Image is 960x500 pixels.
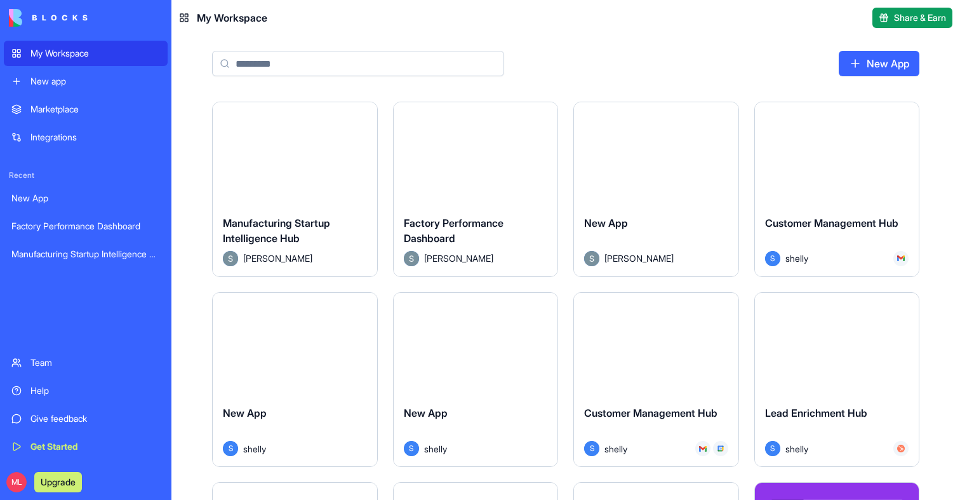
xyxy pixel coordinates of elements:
img: Michal avatar [30,181,45,196]
span: shelly [424,442,447,456]
span: S [765,251,780,266]
span: Factory Performance Dashboard [404,217,503,245]
a: Team [4,350,168,375]
span: Manufacturing Startup Intelligence Hub [223,217,330,245]
span: ML [6,472,27,492]
div: New App [11,192,160,205]
a: Manufacturing Startup Intelligence HubAvatar[PERSON_NAME] [212,102,378,277]
span: shelly [785,442,808,456]
span: S [404,441,419,456]
a: New AppSshelly [212,292,378,468]
div: Create a ticket [26,288,228,302]
a: Get Started [4,434,168,459]
button: Search for help [18,348,236,374]
img: logo [9,9,88,27]
img: Profile image for Shelly [136,20,161,46]
span: shelly [785,252,808,265]
a: Give feedback [4,406,168,431]
a: Upgrade [34,475,82,488]
div: Michal avatarSShelly avatarYou’ll get replies here and in your email: ✉️ [PERSON_NAME][EMAIL_ADDR... [13,169,241,216]
button: Help [170,396,254,447]
span: Lead Enrichment Hub [765,407,867,419]
span: Share & Earn [894,11,946,24]
span: [PERSON_NAME] [243,252,312,265]
a: Factory Performance DashboardAvatar[PERSON_NAME] [393,102,559,277]
a: New App [839,51,919,76]
div: Close [218,20,241,43]
span: Home [28,428,57,437]
img: Profile image for Michal [160,20,185,46]
p: Hi [PERSON_NAME] [25,90,229,112]
img: Hubspot_zz4hgj.svg [897,445,905,452]
div: Tickets [18,307,236,330]
span: You’ll get replies here and in your email: ✉️ [PERSON_NAME][EMAIL_ADDRESS][DOMAIN_NAME] Our usual... [53,180,651,191]
div: Get Started [30,440,160,453]
div: Send us a messageWe typically reply within 2 hours [13,223,241,271]
img: Avatar [404,251,419,266]
img: logo [25,24,41,44]
button: Upgrade [34,472,82,492]
a: Lead Enrichment HubSshelly [754,292,920,468]
span: Messages [105,428,149,437]
div: Manufacturing Startup Intelligence Hub [11,248,160,260]
span: Recent [4,170,168,180]
div: My Workspace [30,47,160,60]
a: New AppSshelly [393,292,559,468]
div: FAQ [26,384,213,397]
div: FAQ [18,379,236,402]
div: Blocks [53,193,82,206]
div: New app [30,75,160,88]
a: Integrations [4,125,168,150]
a: My Workspace [4,41,168,66]
div: Marketplace [30,103,160,116]
div: Integrations [30,131,160,144]
div: Factory Performance Dashboard [11,220,160,233]
span: New App [584,217,628,229]
span: shelly [604,442,627,456]
span: Help [201,428,222,437]
a: Marketplace [4,97,168,122]
a: New app [4,69,168,94]
div: Profile image for Sharon [184,20,210,46]
div: S [24,191,39,206]
img: Avatar [223,251,238,266]
span: Customer Management Hub [584,407,717,419]
button: Share & Earn [872,8,952,28]
span: New App [223,407,267,419]
div: Tickets [26,312,213,325]
span: [PERSON_NAME] [604,252,674,265]
span: Search for help [26,355,103,368]
img: Shelly avatar [35,191,50,206]
a: New App [4,186,168,211]
span: [PERSON_NAME] [424,252,493,265]
button: Messages [84,396,169,447]
a: Help [4,378,168,403]
span: shelly [243,442,266,456]
p: How can we help? [25,112,229,133]
span: S [765,441,780,456]
div: • [DATE] [84,193,120,206]
img: Avatar [584,251,599,266]
img: GCal_x6vdih.svg [717,445,724,452]
a: Manufacturing Startup Intelligence Hub [4,241,168,267]
span: S [223,441,238,456]
img: Gmail_trouth.svg [699,445,707,452]
span: My Workspace [197,10,267,25]
a: Customer Management HubSshelly [573,292,739,468]
div: We typically reply within 2 hours [26,247,212,260]
a: Customer Management HubSshelly [754,102,920,277]
span: Customer Management Hub [765,217,898,229]
div: Recent message [26,161,228,174]
a: New AppAvatar[PERSON_NAME] [573,102,739,277]
img: Gmail_trouth.svg [897,255,905,262]
div: Recent messageMichal avatarSShelly avatarYou’ll get replies here and in your email: ✉️ [PERSON_NA... [13,150,241,217]
a: Factory Performance Dashboard [4,213,168,239]
span: New App [404,407,448,419]
div: Team [30,356,160,369]
span: S [584,441,599,456]
div: Give feedback [30,412,160,425]
div: Send us a message [26,234,212,247]
div: Help [30,384,160,397]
